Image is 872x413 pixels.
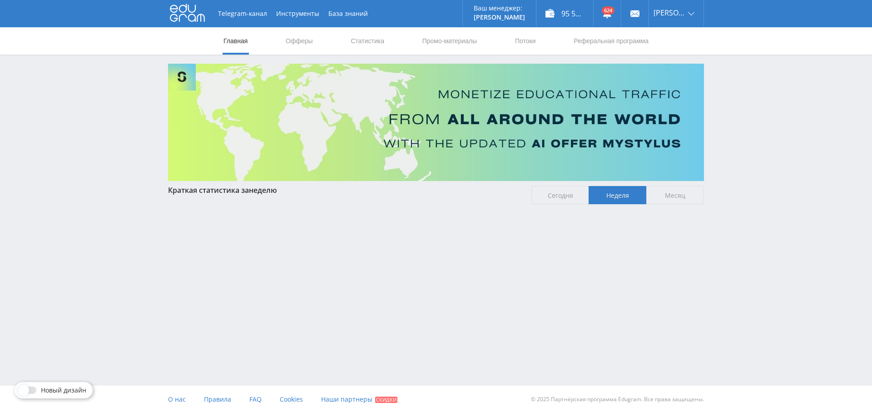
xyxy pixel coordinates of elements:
span: Правила [204,395,231,403]
p: [PERSON_NAME] [474,14,525,21]
a: О нас [168,386,186,413]
a: Реферальная программа [573,27,649,55]
span: Месяц [646,186,704,204]
a: Промо-материалы [421,27,478,55]
div: © 2025 Партнёрская программа Edugram. Все права защищены. [441,386,704,413]
a: Главная [223,27,248,55]
span: Неделя [589,186,646,204]
img: Banner [168,64,704,181]
span: Наши партнеры [321,395,372,403]
a: Потоки [514,27,537,55]
a: Cookies [280,386,303,413]
span: Сегодня [531,186,589,204]
div: Краткая статистика за [168,186,522,194]
span: FAQ [249,395,262,403]
span: неделю [249,185,277,195]
a: Офферы [285,27,314,55]
span: О нас [168,395,186,403]
a: FAQ [249,386,262,413]
span: [PERSON_NAME] [654,9,685,16]
span: Новый дизайн [41,387,86,394]
a: Правила [204,386,231,413]
span: Cookies [280,395,303,403]
span: Скидки [375,397,397,403]
a: Наши партнеры Скидки [321,386,397,413]
a: Статистика [350,27,385,55]
p: Ваш менеджер: [474,5,525,12]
